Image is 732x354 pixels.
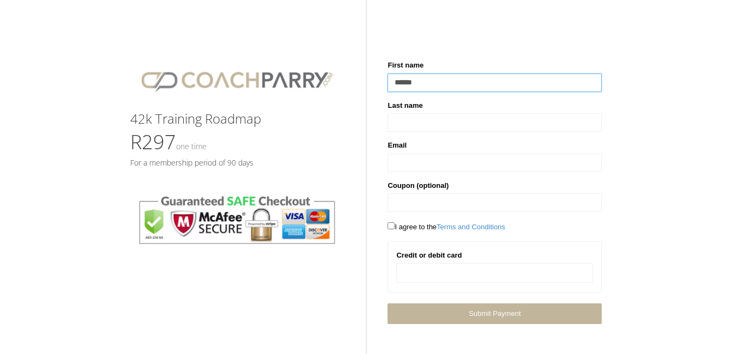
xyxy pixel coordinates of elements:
iframe: Secure card payment input frame [403,268,586,278]
label: First name [388,60,424,71]
img: CPlogo.png [130,60,344,101]
small: One time [176,141,207,151]
h3: 42k Training Roadmap [130,112,344,126]
label: Email [388,140,407,151]
label: Credit or debit card [396,250,462,261]
label: Coupon (optional) [388,180,449,191]
span: I agree to the [388,223,505,231]
a: Submit Payment [388,303,602,324]
span: R297 [130,129,207,155]
span: Submit Payment [469,309,521,318]
label: Last name [388,100,422,111]
a: Terms and Conditions [437,223,505,231]
h5: For a membership period of 90 days [130,158,344,167]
